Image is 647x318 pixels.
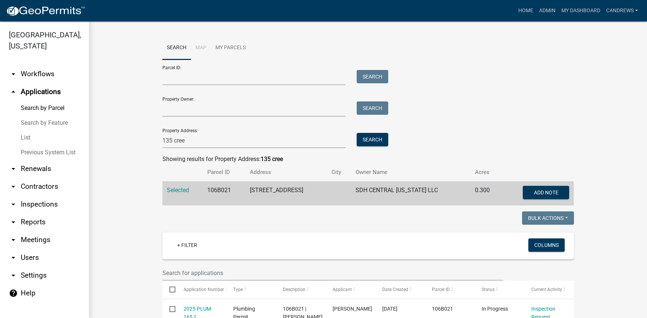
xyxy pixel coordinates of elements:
td: [STREET_ADDRESS] [245,181,327,206]
span: In Progress [482,306,508,312]
span: Date Created [382,287,408,292]
datatable-header-cell: Applicant [326,281,375,298]
i: arrow_drop_down [9,235,18,244]
button: Search [357,133,388,146]
datatable-header-cell: Application Number [176,281,226,298]
th: Address [245,164,327,181]
th: Parcel ID [203,164,245,181]
button: Search [357,70,388,83]
a: Home [515,4,536,18]
i: arrow_drop_up [9,87,18,96]
a: Selected [167,187,189,194]
span: Parcel ID [432,287,450,292]
span: Add Note [534,190,558,195]
span: Type [233,287,243,292]
td: 106B021 [203,181,245,206]
span: Application Number [184,287,224,292]
span: Current Activity [531,287,562,292]
span: 08/15/2025 [382,306,397,312]
th: Owner Name [351,164,471,181]
a: candrews [603,4,641,18]
datatable-header-cell: Select [162,281,176,298]
button: Bulk Actions [522,211,574,225]
i: help [9,289,18,298]
datatable-header-cell: Current Activity [524,281,574,298]
a: Admin [536,4,558,18]
th: Acres [471,164,502,181]
i: arrow_drop_down [9,271,18,280]
a: Search [162,36,191,60]
datatable-header-cell: Status [475,281,524,298]
i: arrow_drop_down [9,70,18,78]
datatable-header-cell: Type [226,281,276,298]
td: SDH CENTRAL [US_STATE] LLC [351,181,471,206]
span: Applicant [333,287,352,292]
datatable-header-cell: Description [276,281,326,298]
i: arrow_drop_down [9,253,18,262]
button: Columns [528,238,565,252]
input: Search for applications [162,265,504,281]
div: Showing results for Property Address: [162,155,574,164]
a: + Filter [171,238,203,252]
i: arrow_drop_down [9,182,18,191]
a: My Parcels [211,36,250,60]
strong: 135 cree [261,155,283,163]
span: Justin [333,306,372,312]
i: arrow_drop_down [9,200,18,209]
span: 106B021 [432,306,453,312]
i: arrow_drop_down [9,164,18,173]
td: 0.300 [471,181,502,206]
datatable-header-cell: Parcel ID [425,281,475,298]
i: arrow_drop_down [9,218,18,227]
span: Status [482,287,495,292]
a: My Dashboard [558,4,603,18]
datatable-header-cell: Date Created [375,281,425,298]
button: Add Note [523,186,569,199]
th: City [327,164,351,181]
span: Description [283,287,306,292]
button: Search [357,101,388,115]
